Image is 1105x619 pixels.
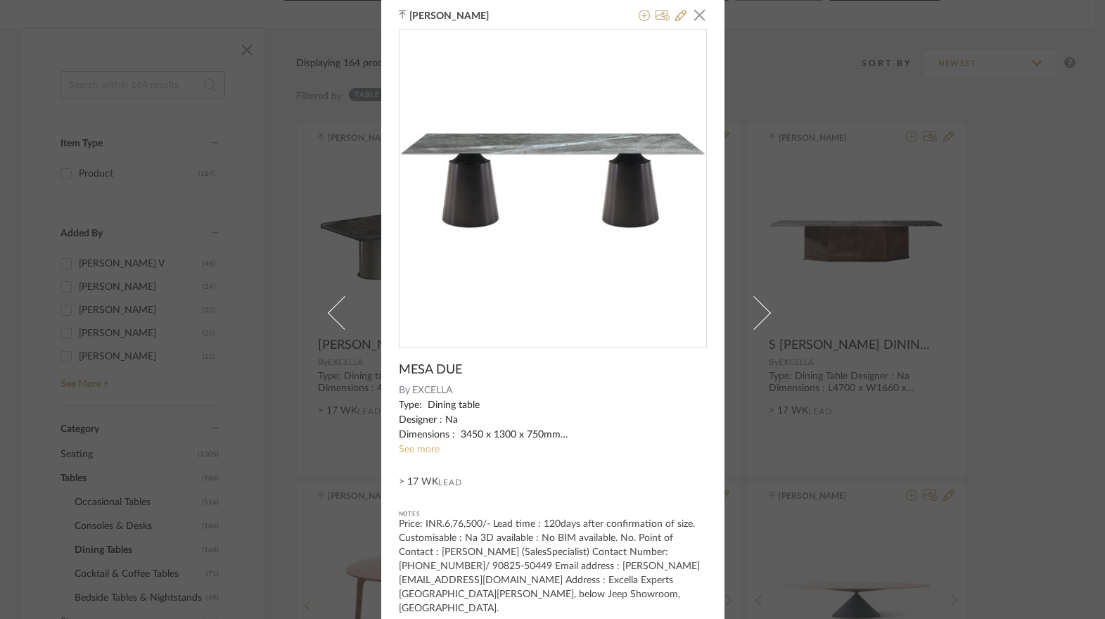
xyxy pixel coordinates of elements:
[409,10,511,23] span: [PERSON_NAME]
[399,362,462,378] span: MESA DUE
[412,383,707,398] span: EXCELLA
[400,30,706,336] div: 0
[686,1,714,29] button: Close
[399,383,410,398] span: By
[399,475,438,490] span: > 17 WK
[399,507,707,521] div: Notes
[399,517,707,615] div: Price: INR.6,76,500/- Lead time : 120days after confirmation of size. Customisable : Na 3D availa...
[399,445,440,454] a: See more
[438,478,462,487] span: Lead
[400,133,706,232] img: 045dc14d-3cbf-48cb-acc9-c00296b97940_436x436.jpg
[399,398,707,442] div: Type: Dining table Designer : Na Dimensions : 3450 x 1300 x 750mm Material & Finish : Solid paint...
